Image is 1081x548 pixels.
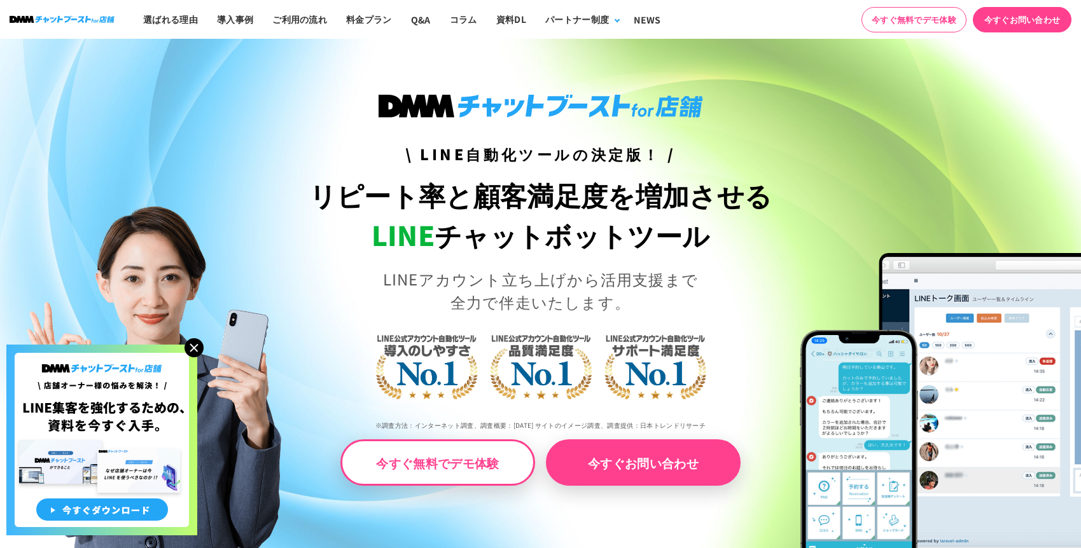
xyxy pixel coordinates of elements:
[10,16,115,23] img: ロゴ
[270,143,811,165] h3: \ LINE自動化ツールの決定版！ /
[270,268,811,313] p: LINEアカウント立ち上げから活用支援まで 全力で伴走いたします。
[270,175,811,255] h1: リピート率と顧客満足度を増加させる チャットボットツール
[334,285,748,444] img: LINE公式アカウント自動化ツール導入のしやすさNo.1｜LINE公式アカウント自動化ツール品質満足度No.1｜LINE公式アカウント自動化ツールサポート満足度No.1
[372,215,435,254] span: LINE
[546,439,741,486] a: 今すぐお問い合わせ
[270,411,811,439] p: ※調査方法：インターネット調査、調査概要：[DATE] サイトのイメージ調査、調査提供：日本トレンドリサーチ
[340,439,535,486] a: 今すぐ無料でデモ体験
[6,345,197,360] a: 店舗オーナー様の悩みを解決!LINE集客を狂化するための資料を今すぐ入手!
[973,7,1071,32] a: 今すぐお問い合わせ
[6,345,197,535] img: 店舗オーナー様の悩みを解決!LINE集客を狂化するための資料を今すぐ入手!
[861,7,966,32] a: 今すぐ無料でデモ体験
[545,13,609,26] div: パートナー制度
